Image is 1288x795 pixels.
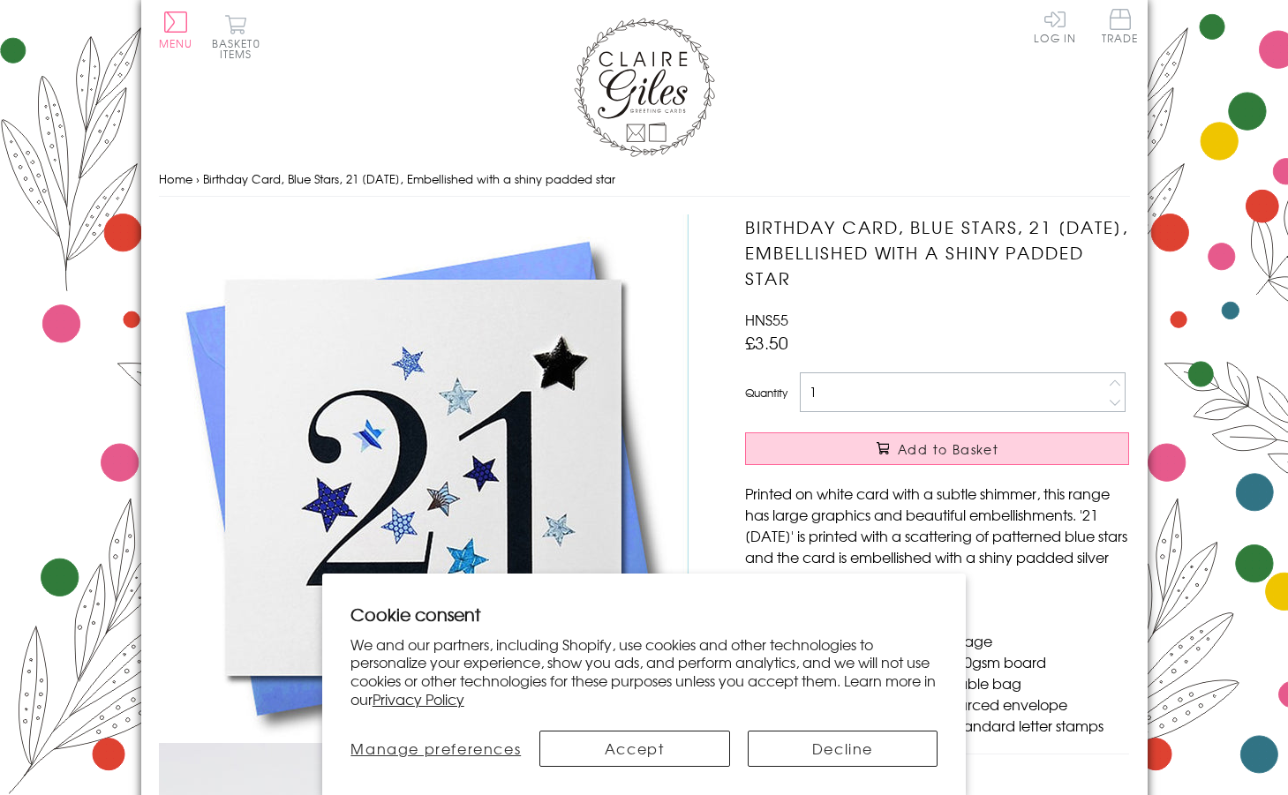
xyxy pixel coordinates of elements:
a: Trade [1102,9,1139,47]
span: Birthday Card, Blue Stars, 21 [DATE], Embellished with a shiny padded star [203,170,615,187]
p: Printed on white card with a subtle shimmer, this range has large graphics and beautiful embellis... [745,483,1129,589]
img: Birthday Card, Blue Stars, 21 today, Embellished with a shiny padded star [159,214,689,743]
a: Home [159,170,192,187]
label: Quantity [745,385,787,401]
span: Manage preferences [350,738,521,759]
span: Menu [159,35,193,51]
button: Add to Basket [745,432,1129,465]
button: Decline [748,731,938,767]
span: 0 items [220,35,260,62]
button: Manage preferences [350,731,522,767]
span: Trade [1102,9,1139,43]
a: Log In [1034,9,1076,43]
span: Add to Basket [898,440,998,458]
img: Claire Giles Greetings Cards [574,18,715,157]
h2: Cookie consent [350,602,938,626]
a: Privacy Policy [373,688,464,709]
button: Accept [539,731,730,767]
p: We and our partners, including Shopify, use cookies and other technologies to personalize your ex... [350,635,938,709]
span: £3.50 [745,330,788,355]
span: › [196,170,200,187]
nav: breadcrumbs [159,161,1130,198]
button: Basket0 items [212,14,260,59]
h1: Birthday Card, Blue Stars, 21 [DATE], Embellished with a shiny padded star [745,214,1129,290]
span: HNS55 [745,309,788,330]
button: Menu [159,11,193,49]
